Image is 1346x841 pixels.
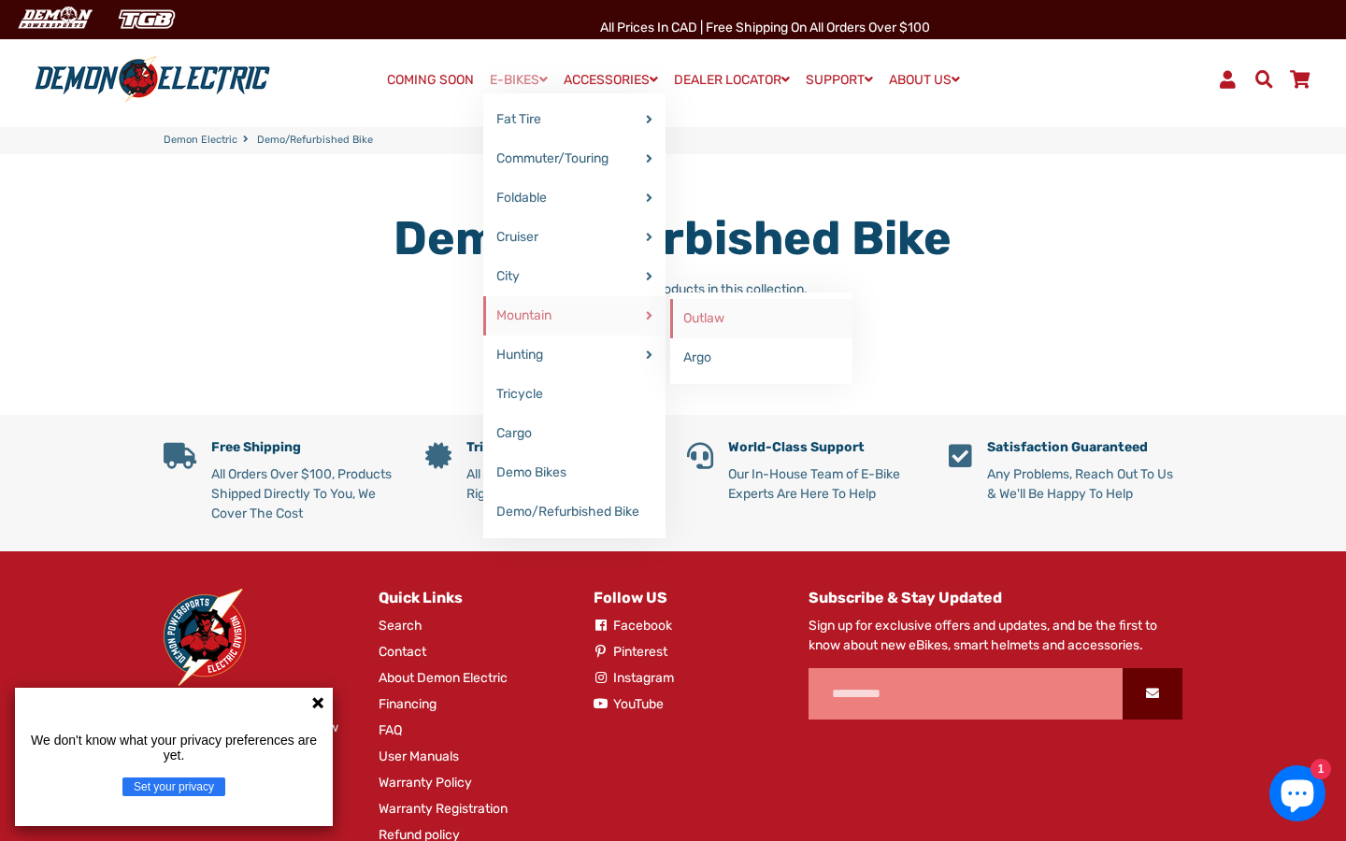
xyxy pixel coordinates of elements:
a: SUPPORT [799,66,880,93]
a: ACCESSORIES [557,66,665,93]
a: Pinterest [594,642,667,662]
a: User Manuals [379,747,459,766]
a: Fat Tire [483,100,666,139]
p: Sorry, there are no products in this collection. [164,279,1182,299]
p: Our In-House Team of E-Bike Experts Are Here To Help [728,464,921,504]
img: Demon Electric [164,589,246,686]
h5: Satisfaction Guaranteed [987,440,1182,456]
h5: Tried & Tested [466,440,659,456]
a: Warranty Registration [379,799,508,819]
a: ABOUT US [882,66,967,93]
p: All Orders Over $100, Products Shipped Directly To You, We Cover The Cost [211,464,397,523]
button: Set your privacy [122,777,225,796]
a: Mountain [483,296,666,335]
a: Contact [379,642,426,662]
a: City [483,257,666,296]
a: Facebook [594,616,672,635]
a: Cruiser [483,218,666,257]
img: Demon Electric logo [28,55,277,104]
p: All Of Our Products Go Through Rigorous Performance Testing [466,464,659,504]
a: Cargo [483,414,666,453]
a: YouTube [594,694,664,714]
a: DEALER LOCATOR [667,66,796,93]
a: Hunting [483,335,666,375]
img: Demon Electric [9,4,99,35]
a: Search [379,616,422,635]
img: TGB Canada [108,4,185,35]
a: Instagram [594,668,674,688]
a: COMING SOON [380,67,480,93]
h5: World-Class Support [728,440,921,456]
a: Financing [379,694,437,714]
h4: Quick Links [379,589,566,606]
a: E-BIKES [483,66,554,93]
p: Any Problems, Reach Out To Us & We'll Be Happy To Help [987,464,1182,504]
a: Outlaw [670,299,852,338]
h5: Free Shipping [211,440,397,456]
a: Commuter/Touring [483,139,666,178]
a: Demon Electric [164,133,237,149]
span: Demo/Refurbished Bike [257,133,373,149]
a: FAQ [379,720,402,740]
span: All Prices in CAD | Free shipping on all orders over $100 [600,20,930,36]
a: Warranty Policy [379,773,472,792]
a: Tricycle [483,375,666,414]
p: Sign up for exclusive offers and updates, and be the first to know about new eBikes, smart helmet... [809,616,1182,655]
h4: Follow US [594,589,780,606]
a: Demo/Refurbished Bike [483,492,666,532]
a: About Demon Electric [379,668,508,688]
a: Foldable [483,178,666,218]
h1: Demo/Refurbished Bike [338,210,1009,266]
inbox-online-store-chat: Shopify online store chat [1264,765,1331,826]
a: Demo Bikes [483,453,666,492]
p: We don't know what your privacy preferences are yet. [22,733,325,763]
h4: Subscribe & Stay Updated [809,589,1182,606]
a: Argo [670,338,852,378]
